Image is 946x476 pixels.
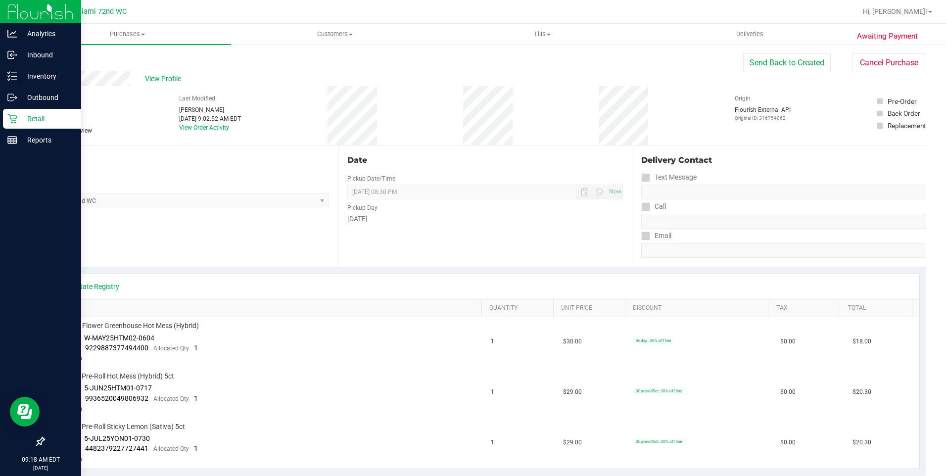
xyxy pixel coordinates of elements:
p: [DATE] [4,464,77,472]
div: [DATE] [347,214,623,224]
span: 9229887377494400 [85,344,148,352]
p: Reports [17,134,77,146]
span: 9936520049806932 [85,394,148,402]
span: W-MAY25HTM02-0604 [84,334,154,342]
span: Allocated Qty [153,395,189,402]
div: [DATE] 9:02:52 AM EDT [179,114,241,123]
span: $29.00 [563,387,582,397]
p: Original ID: 316754062 [735,114,791,122]
a: View Order Activity [179,124,229,131]
span: 5-JUL25YON01-0730 [84,434,150,442]
div: Delivery Contact [641,154,926,166]
a: Total [848,304,908,312]
span: 1 [194,444,198,452]
inline-svg: Outbound [7,93,17,102]
div: Replacement [888,121,926,131]
span: $29.00 [563,438,582,447]
label: Origin [735,94,751,103]
a: View State Registry [60,282,119,291]
p: Inventory [17,70,77,82]
inline-svg: Inventory [7,71,17,81]
a: Purchases [24,24,231,45]
p: Retail [17,113,77,125]
input: Format: (999) 999-9999 [641,185,926,199]
span: $20.30 [852,387,871,397]
span: 30preroll5ct: 30% off line [636,388,682,393]
span: View Profile [145,74,185,84]
span: 1 [491,387,494,397]
inline-svg: Inbound [7,50,17,60]
a: Unit Price [561,304,621,312]
label: Email [641,229,671,243]
div: Pre-Order [888,96,917,106]
label: Text Message [641,170,697,185]
span: Purchases [24,30,231,39]
a: Tax [776,304,836,312]
span: $20.30 [852,438,871,447]
a: Deliveries [646,24,853,45]
a: Tills [439,24,646,45]
div: Back Order [888,108,920,118]
div: Flourish External API [735,105,791,122]
label: Last Modified [179,94,215,103]
label: Pickup Date/Time [347,174,395,183]
span: $18.00 [852,337,871,346]
iframe: Resource center [10,397,40,427]
span: Hi, [PERSON_NAME]! [863,7,927,15]
span: FD 3.5g Flower Greenhouse Hot Mess (Hybrid) [57,321,199,331]
span: 1 [194,344,198,352]
span: 1 [491,337,494,346]
inline-svg: Retail [7,114,17,124]
span: Customers [232,30,438,39]
p: Outbound [17,92,77,103]
button: Send Back to Created [743,53,831,72]
a: SKU [58,304,477,312]
span: Miami 72nd WC [75,7,127,16]
span: Allocated Qty [153,345,189,352]
input: Format: (999) 999-9999 [641,214,926,229]
p: Inbound [17,49,77,61]
p: 09:18 AM EDT [4,455,77,464]
a: Customers [231,24,438,45]
span: $0.00 [780,438,796,447]
span: FT 0.5g Pre-Roll Sticky Lemon (Sativa) 5ct [57,422,185,431]
span: 1 [194,394,198,402]
a: Quantity [489,304,549,312]
div: Location [44,154,329,166]
span: 30preroll5ct: 30% off line [636,439,682,444]
span: $30.00 [563,337,582,346]
span: $0.00 [780,387,796,397]
span: $0.00 [780,337,796,346]
a: Discount [633,304,764,312]
inline-svg: Analytics [7,29,17,39]
span: Deliveries [723,30,777,39]
span: Awaiting Payment [857,31,918,42]
div: Date [347,154,623,166]
span: 1 [491,438,494,447]
span: Tills [439,30,646,39]
span: 40dep: 40% off line [636,338,671,343]
span: Allocated Qty [153,445,189,452]
button: Cancel Purchase [852,53,926,72]
label: Pickup Day [347,203,378,212]
p: Analytics [17,28,77,40]
inline-svg: Reports [7,135,17,145]
span: 4482379227727441 [85,444,148,452]
span: FT 0.5g Pre-Roll Hot Mess (Hybrid) 5ct [57,372,174,381]
span: 5-JUN25HTM01-0717 [84,384,152,392]
div: [PERSON_NAME] [179,105,241,114]
label: Call [641,199,666,214]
